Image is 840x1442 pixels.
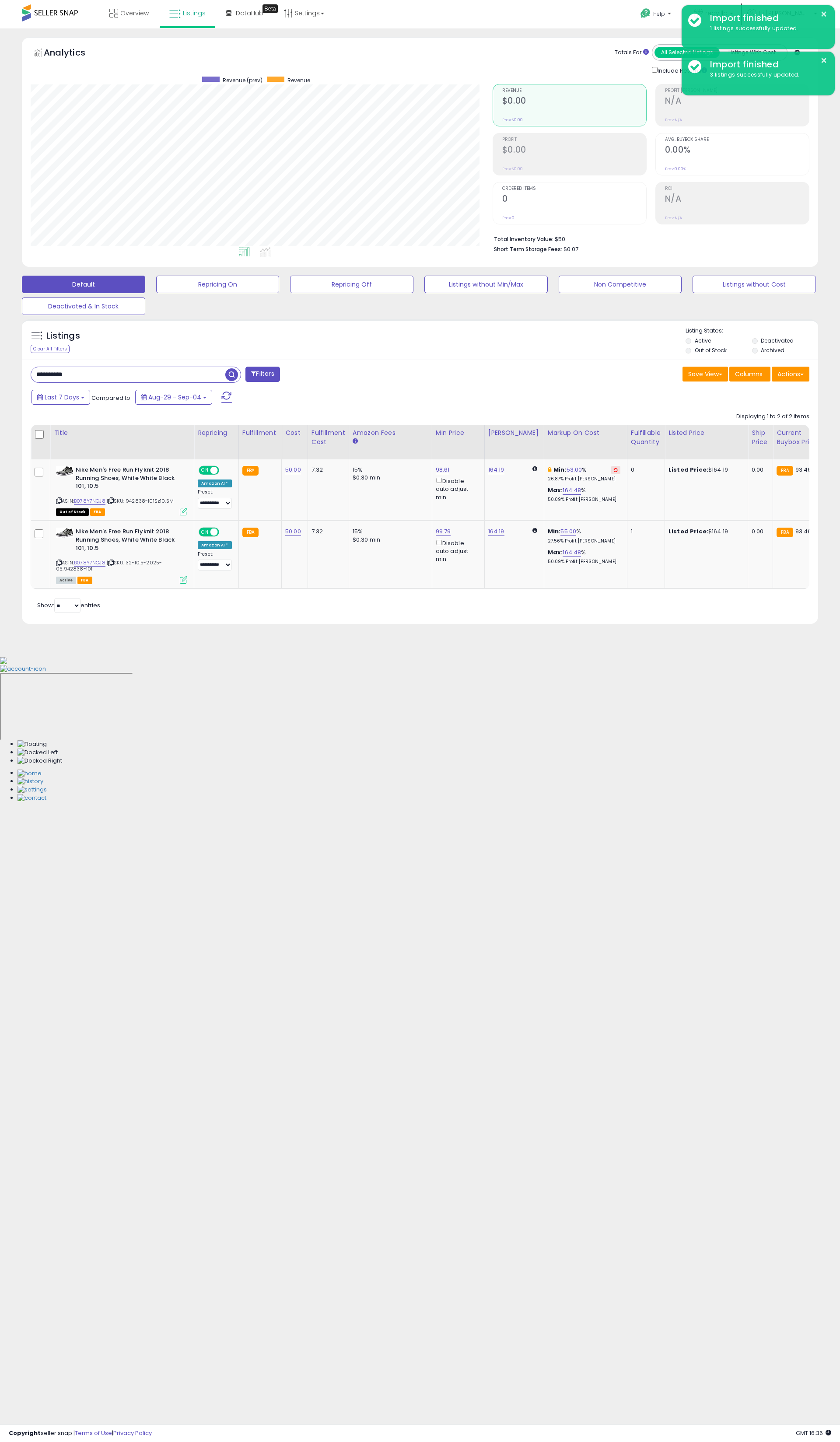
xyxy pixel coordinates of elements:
small: Prev: N/A [665,215,682,220]
div: Fulfillment Cost [311,428,345,447]
i: Get Help [640,8,651,19]
button: Aug-29 - Sep-04 [135,390,212,405]
button: Last 7 Days [31,390,90,405]
a: 164.48 [563,548,581,557]
small: Prev: $0.00 [502,117,523,122]
a: 53.00 [567,465,582,474]
span: Listings [183,9,206,17]
div: Fulfillable Quantity [631,428,661,447]
div: Tooltip anchor [262,4,278,13]
img: 41kYrVB4xKL._SL40_.jpg [56,528,73,538]
div: 7.32 [311,466,342,474]
label: Archived [761,346,784,354]
button: × [820,55,827,66]
a: 164.19 [488,465,504,474]
small: Prev: 0 [502,215,514,220]
span: ON [199,528,210,536]
a: 164.19 [488,527,504,536]
button: × [820,9,827,20]
div: [PERSON_NAME] [488,428,540,437]
span: Aug-29 - Sep-04 [148,393,201,402]
span: All listings currently available for purchase on Amazon [56,577,76,584]
b: Short Term Storage Fees: [494,245,562,253]
button: Filters [245,367,280,382]
div: Cost [285,428,304,437]
b: Max: [548,486,563,494]
div: 7.32 [311,528,342,535]
div: ASIN: [56,466,187,514]
h2: $0.00 [502,96,646,108]
div: Preset: [198,489,232,509]
div: 15% [353,528,425,535]
li: $50 [494,233,803,244]
span: DataHub [236,9,263,17]
span: Profit [PERSON_NAME] [665,88,809,93]
span: Avg. Buybox Share [665,137,809,142]
span: 93.46 [795,527,812,535]
div: Totals For [615,49,649,57]
button: All Selected Listings [654,47,720,58]
span: Show: entries [37,601,100,609]
div: % [548,528,620,544]
img: Contact [17,794,46,802]
small: Prev: $0.00 [502,166,523,171]
button: Listings without Min/Max [424,276,548,293]
div: $0.30 min [353,536,425,544]
div: Include Returns [645,65,717,75]
div: Import finished [703,58,828,71]
div: Markup on Cost [548,428,623,437]
img: Docked Right [17,757,62,765]
div: Title [54,428,190,437]
h2: N/A [665,194,809,206]
div: Disable auto adjust min [436,538,478,563]
div: Ship Price [752,428,769,447]
b: Total Inventory Value: [494,235,553,243]
span: Profit [502,137,646,142]
th: The percentage added to the cost of goods (COGS) that forms the calculator for Min & Max prices. [544,425,627,459]
div: Preset: [198,551,232,571]
p: 50.09% Profit [PERSON_NAME] [548,497,620,503]
div: Amazon AI * [198,541,232,549]
button: Repricing Off [290,276,413,293]
div: % [548,549,620,565]
span: OFF [218,467,232,474]
span: FBA [77,577,92,584]
button: Default [22,276,145,293]
button: Non Competitive [559,276,682,293]
span: Ordered Items [502,186,646,191]
button: Deactivated & In Stock [22,297,145,315]
div: ASIN: [56,528,187,583]
div: 1 [631,528,658,535]
div: $164.19 [668,528,741,535]
img: Floating [17,740,47,749]
div: Fulfillment [242,428,278,437]
span: ON [199,467,210,474]
a: 50.00 [285,527,301,536]
div: % [548,486,620,503]
span: Revenue [287,77,310,84]
span: Help [653,10,665,17]
span: | SKU: 942838-101Sz10.5M [107,497,174,504]
div: $164.19 [668,466,741,474]
p: 50.09% Profit [PERSON_NAME] [548,559,620,565]
small: Amazon Fees. [353,437,358,445]
div: Disable auto adjust min [436,476,478,501]
span: Last 7 Days [45,393,79,402]
small: FBA [242,466,259,476]
div: Displaying 1 to 2 of 2 items [736,413,809,421]
span: Overview [120,9,149,17]
a: 99.79 [436,527,451,536]
span: OFF [218,528,232,536]
div: Amazon AI * [198,479,232,487]
div: % [548,466,620,482]
small: FBA [777,466,793,476]
span: | SKU: 32-10.5-2025-05.942838-101 [56,559,162,572]
h2: N/A [665,96,809,108]
button: Save View [682,367,728,381]
label: Active [695,337,711,344]
span: Revenue (prev) [223,77,262,84]
button: Listings without Cost [693,276,816,293]
b: Listed Price: [668,527,708,535]
h5: Listings [46,330,80,342]
span: $0.07 [563,245,578,253]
